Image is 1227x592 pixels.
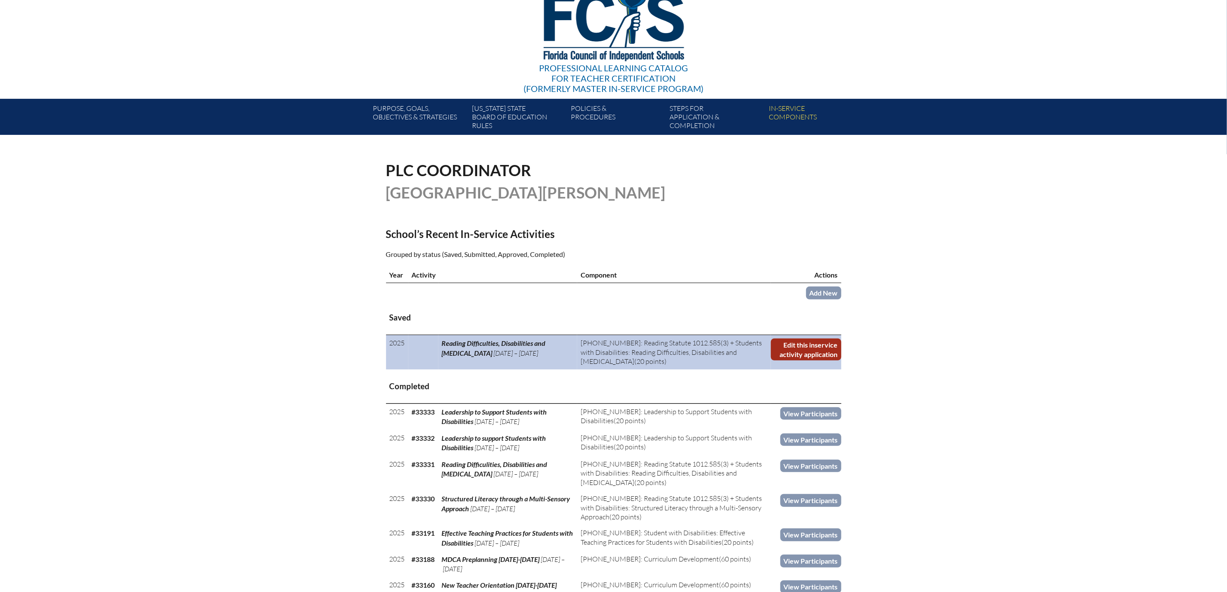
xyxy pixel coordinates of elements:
a: View Participants [780,407,841,420]
span: [GEOGRAPHIC_DATA][PERSON_NAME] [386,183,666,202]
th: Actions [771,267,841,283]
a: Add New [806,287,841,299]
b: #33330 [412,494,435,503]
span: Reading Difficulties, Disabilities and [MEDICAL_DATA] [442,339,546,357]
span: New Teacher Orientation [DATE]-[DATE] [442,581,557,589]
td: (20 points) [577,525,771,551]
th: Component [577,267,771,283]
b: #33191 [412,529,435,537]
span: [DATE] – [DATE] [442,555,565,573]
td: 2025 [386,430,408,456]
span: Effective Teaching Practices for Students with Disabilities [442,529,573,546]
a: [US_STATE] StateBoard of Education rules [469,102,567,135]
span: [PHONE_NUMBER]: Curriculum Development [581,580,719,589]
b: #33188 [412,555,435,563]
span: Structured Literacy through a Multi-Sensory Approach [442,494,570,512]
td: (20 points) [577,335,771,370]
span: [PHONE_NUMBER]: Reading Statute 1012.585(3) + Students with Disabilities: Reading Difficulties, D... [581,460,762,487]
h2: School’s Recent In-Service Activities [386,228,688,240]
span: for Teacher Certification [551,73,676,83]
span: PLC Coordinator [386,161,532,180]
a: View Participants [780,494,841,507]
span: [PHONE_NUMBER]: Leadership to Support Students with Disabilities [581,407,752,425]
th: Activity [408,267,577,283]
span: [DATE] – [DATE] [494,349,539,357]
a: View Participants [780,433,841,446]
a: Purpose, goals,objectives & strategies [369,102,468,135]
span: Leadership to Support Students with Disabilities [442,408,547,425]
a: In-servicecomponents [765,102,864,135]
span: MDCA Preplanning [DATE]-[DATE] [442,555,540,563]
a: Steps forapplication & completion [667,102,765,135]
span: [DATE] – [DATE] [475,417,520,426]
td: (20 points) [577,404,771,430]
b: #33333 [412,408,435,416]
td: 2025 [386,525,408,551]
span: Reading Difficulities, Disabilities and [MEDICAL_DATA] [442,460,548,478]
p: Grouped by status (Saved, Submitted, Approved, Completed) [386,249,688,260]
td: 2025 [386,551,408,577]
span: [DATE] – [DATE] [475,539,520,547]
a: Edit this inservice activity application [771,339,841,360]
span: [PHONE_NUMBER]: Reading Statute 1012.585(3) + Students with Disabilities: Reading Difficulties, D... [581,339,762,366]
a: View Participants [780,528,841,541]
h3: Completed [390,381,838,392]
td: (20 points) [577,491,771,525]
span: [PHONE_NUMBER]: Student with Disabilities: Effective Teaching Practices for Students with Disabil... [581,528,745,546]
span: [DATE] – [DATE] [471,504,515,513]
td: 2025 [386,404,408,430]
td: 2025 [386,456,408,491]
b: #33160 [412,581,435,589]
span: [PHONE_NUMBER]: Reading Statute 1012.585(3) + Students with Disabilities: Structured Literacy thr... [581,494,762,521]
span: [DATE] – [DATE] [475,443,520,452]
a: Policies &Procedures [567,102,666,135]
b: #33331 [412,460,435,468]
td: (20 points) [577,430,771,456]
div: Professional Learning Catalog (formerly Master In-service Program) [524,63,703,94]
span: [PHONE_NUMBER]: Curriculum Development [581,555,719,563]
td: 2025 [386,491,408,525]
td: (20 points) [577,456,771,491]
td: (60 points) [577,551,771,577]
span: [PHONE_NUMBER]: Leadership to Support Students with Disabilities [581,433,752,451]
b: #33332 [412,434,435,442]
a: View Participants [780,555,841,567]
th: Year [386,267,408,283]
span: [DATE] – [DATE] [494,470,539,478]
span: Leadership to support Students with Disabilities [442,434,546,452]
a: View Participants [780,460,841,472]
td: 2025 [386,335,408,370]
h3: Saved [390,312,838,323]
